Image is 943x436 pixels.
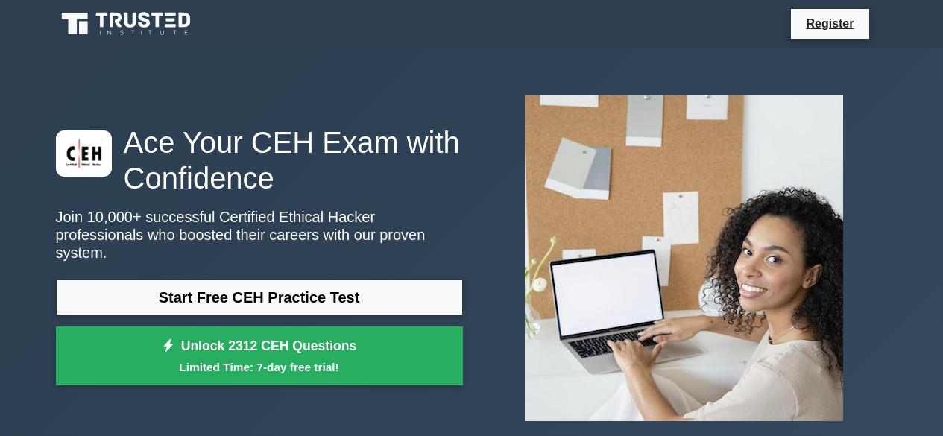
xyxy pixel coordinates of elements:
a: Start Free CEH Practice Test [56,279,463,315]
p: Join 10,000+ successful Certified Ethical Hacker professionals who boosted their careers with our... [56,208,463,262]
a: Register [797,14,862,33]
a: Unlock 2312 CEH QuestionsLimited Time: 7-day free trial! [56,326,463,386]
h1: Ace Your CEH Exam with Confidence [56,124,463,196]
small: Limited Time: 7-day free trial! [75,358,444,376]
